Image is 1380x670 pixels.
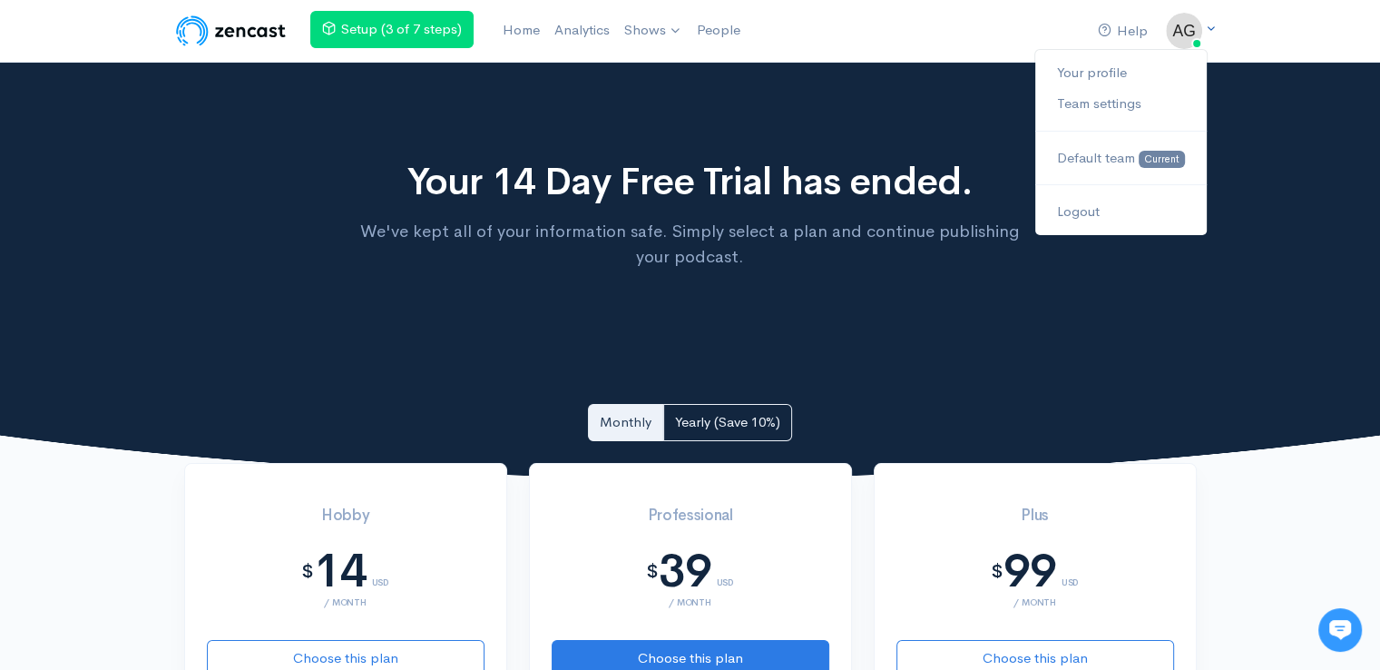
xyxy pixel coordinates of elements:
div: $ [301,562,314,582]
a: Setup (3 of 7 steps) [310,11,474,48]
span: Default team [1057,149,1135,166]
div: / month [207,597,484,607]
a: Shows [617,11,690,51]
div: USD [717,556,734,587]
a: Help [1091,12,1155,51]
h3: Hobby [207,507,484,525]
p: Find an answer quickly [24,311,338,333]
span: Current [1139,151,1184,168]
a: Default team Current [1035,143,1206,174]
a: People [690,11,748,50]
h3: Plus [896,507,1174,525]
input: Search articles [53,341,324,378]
a: Team settings [1035,88,1206,120]
img: ZenCast Logo [173,13,289,49]
iframe: gist-messenger-bubble-iframe [1318,608,1362,652]
a: Monthly [588,404,663,441]
div: 14 [314,546,367,597]
a: Logout [1035,196,1206,228]
h3: Professional [552,507,829,525]
div: / month [896,597,1174,607]
div: $ [991,562,1003,582]
button: New conversation [28,241,335,277]
img: ... [1166,13,1202,49]
div: 39 [659,546,711,597]
a: Yearly (Save 10%) [663,404,792,441]
p: We've kept all of your information safe. Simply select a plan and continue publishing your podcast. [356,219,1024,270]
div: / month [552,597,829,607]
h1: Hi 👋 [27,88,336,117]
a: Home [495,11,547,50]
div: 99 [1003,546,1056,597]
div: $ [646,562,659,582]
a: Analytics [547,11,617,50]
h2: Just let us know if you need anything and we'll be happy to help! 🙂 [27,121,336,208]
a: Your profile [1035,57,1206,89]
div: USD [372,556,389,587]
div: USD [1062,556,1079,587]
span: New conversation [117,251,218,266]
h1: Your 14 Day Free Trial has ended. [356,161,1024,202]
